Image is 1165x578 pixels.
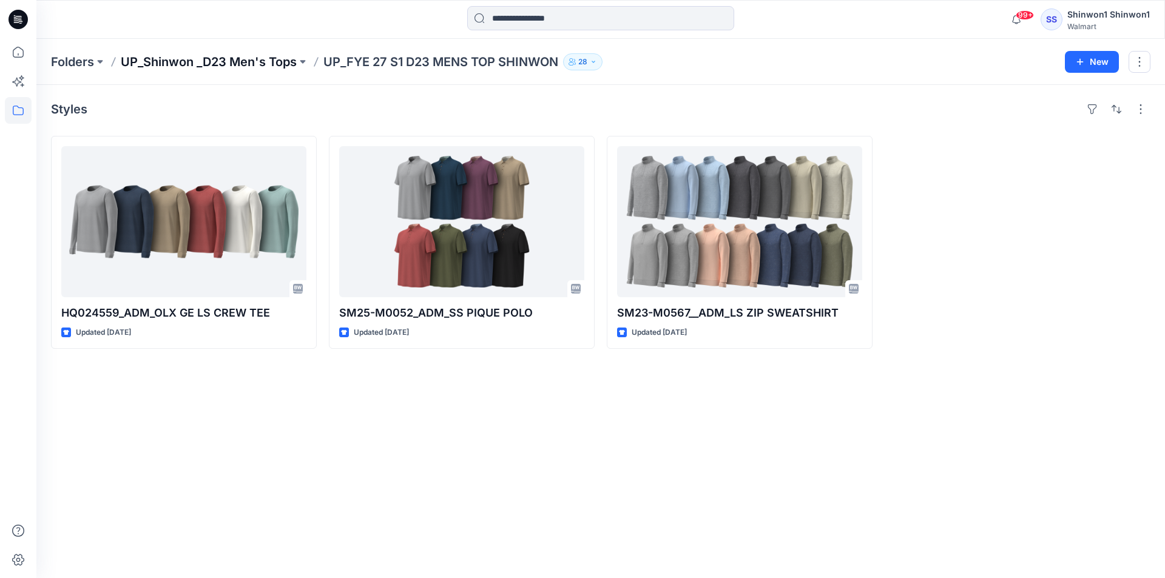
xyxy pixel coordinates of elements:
div: Shinwon1 Shinwon1 [1067,7,1150,22]
a: HQ024559_ADM_OLX GE LS CREW TEE [61,146,306,297]
div: SS [1041,8,1062,30]
p: Updated [DATE] [76,326,131,339]
a: Folders [51,53,94,70]
span: 99+ [1016,10,1034,20]
p: HQ024559_ADM_OLX GE LS CREW TEE [61,304,306,321]
p: SM25-M0052_ADM_SS PIQUE POLO [339,304,584,321]
p: 28 [578,55,587,69]
p: UP_FYE 27 S1 D23 MENS TOP SHINWON [323,53,558,70]
h4: Styles [51,102,87,116]
p: SM23-M0567__ADM_LS ZIP SWEATSHIRT [617,304,862,321]
div: Walmart [1067,22,1150,31]
button: New [1065,51,1119,73]
a: UP_Shinwon _D23 Men's Tops [121,53,297,70]
a: SM25-M0052_ADM_SS PIQUE POLO [339,146,584,297]
a: SM23-M0567__ADM_LS ZIP SWEATSHIRT [617,146,862,297]
p: Updated [DATE] [354,326,409,339]
p: Updated [DATE] [632,326,687,339]
button: 28 [563,53,603,70]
